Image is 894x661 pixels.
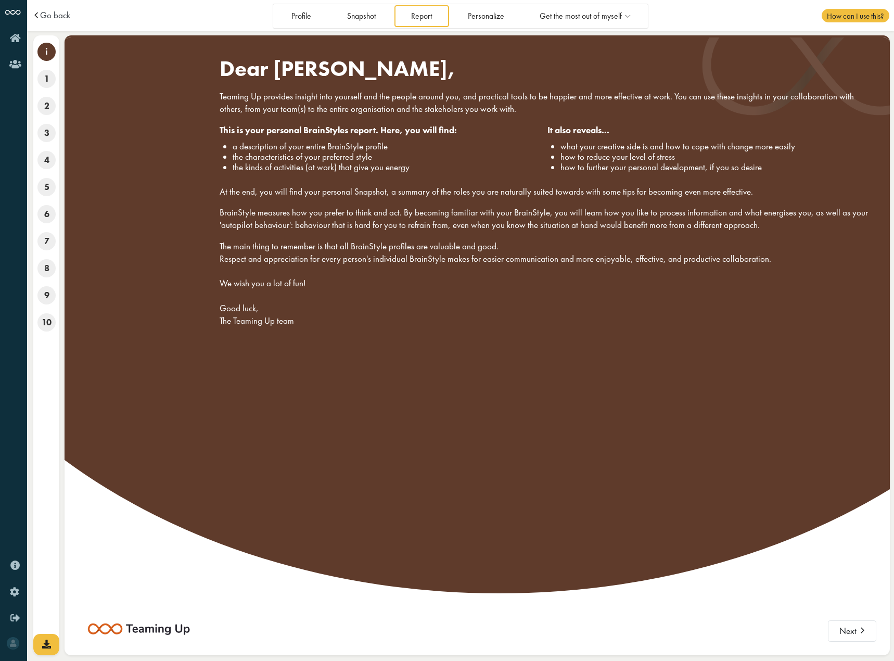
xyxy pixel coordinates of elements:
[233,151,547,162] li: the characteristics of your preferred style
[540,12,622,21] span: Get the most out of myself
[560,151,875,162] li: how to reduce your level of stress
[451,5,521,27] a: Personalize
[37,259,56,277] span: 8
[560,141,875,151] li: what your creative side is and how to cope with change more easily
[233,141,547,151] li: a description of your entire BrainStyle profile
[220,240,875,327] p: The main thing to remember is that all BrainStyle profiles are valuable and good. Respect and app...
[37,232,56,250] span: 7
[523,5,647,27] a: Get the most out of myself
[37,43,56,61] span: i
[330,5,392,27] a: Snapshot
[220,124,547,137] div: This is your personal BrainStyles report. Here, you will find:
[822,9,889,22] span: How can I use this?
[275,5,328,27] a: Profile
[87,620,191,638] img: teaming-logo.png
[394,5,449,27] a: Report
[220,207,875,232] p: BrainStyle measures how you prefer to think and act. By becoming familiar with your BrainStyle, y...
[37,70,56,88] span: 1
[37,151,56,169] span: 4
[37,286,56,304] span: 9
[37,124,56,142] span: 3
[220,55,875,82] h1: Dear [PERSON_NAME],
[40,11,70,20] a: Go back
[547,124,875,137] div: It also reveals...
[233,162,547,172] li: the kinds of activities (at work) that give you energy
[560,162,875,172] li: how to further your personal development, if you so desire
[220,186,875,198] p: At the end, you will find your personal Snapshot, a summary of the roles you are naturally suited...
[37,313,56,332] span: 10
[220,91,875,116] p: Teaming Up provides insight into yourself and the people around you, and practical tools to be ha...
[37,97,56,115] span: 2
[37,205,56,223] span: 6
[828,620,876,642] button: Next
[37,178,56,196] span: 5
